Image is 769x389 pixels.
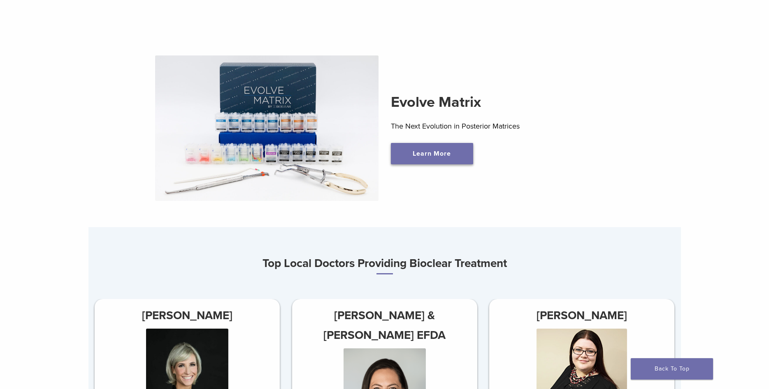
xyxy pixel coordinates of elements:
img: Evolve Matrix [155,55,379,201]
h3: Top Local Doctors Providing Bioclear Treatment [88,253,681,274]
a: Back To Top [631,358,713,380]
p: The Next Evolution in Posterior Matrices [391,120,614,132]
h3: [PERSON_NAME] [489,306,674,325]
h3: [PERSON_NAME] & [PERSON_NAME] EFDA [292,306,477,345]
h2: Evolve Matrix [391,92,614,112]
a: Learn More [391,143,473,164]
h3: [PERSON_NAME] [95,306,280,325]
